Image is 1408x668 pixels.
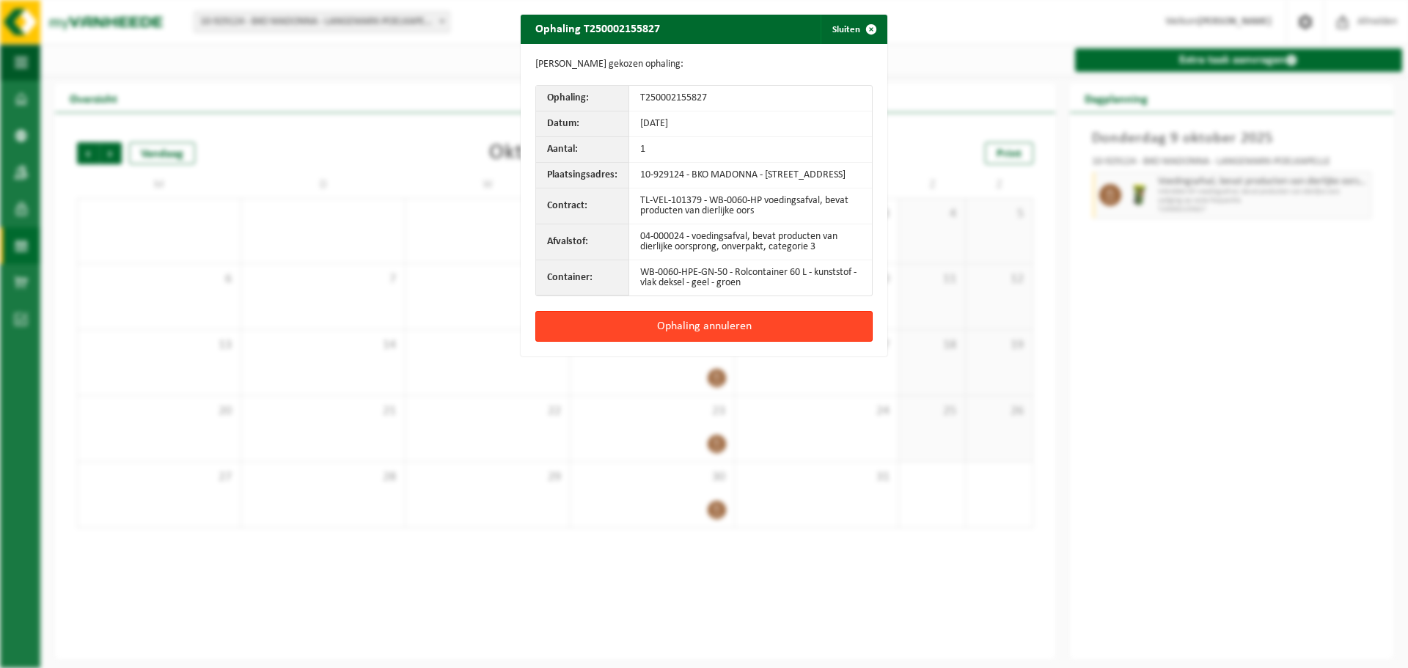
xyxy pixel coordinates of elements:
[536,163,629,188] th: Plaatsingsadres:
[535,59,873,70] p: [PERSON_NAME] gekozen ophaling:
[629,111,872,137] td: [DATE]
[629,260,872,296] td: WB-0060-HPE-GN-50 - Rolcontainer 60 L - kunststof - vlak deksel - geel - groen
[536,111,629,137] th: Datum:
[629,86,872,111] td: T250002155827
[536,188,629,224] th: Contract:
[821,15,886,44] button: Sluiten
[629,137,872,163] td: 1
[629,163,872,188] td: 10-929124 - BKO MADONNA - [STREET_ADDRESS]
[536,260,629,296] th: Container:
[536,86,629,111] th: Ophaling:
[629,224,872,260] td: 04-000024 - voedingsafval, bevat producten van dierlijke oorsprong, onverpakt, categorie 3
[536,137,629,163] th: Aantal:
[536,224,629,260] th: Afvalstof:
[535,311,873,342] button: Ophaling annuleren
[521,15,675,43] h2: Ophaling T250002155827
[629,188,872,224] td: TL-VEL-101379 - WB-0060-HP voedingsafval, bevat producten van dierlijke oors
